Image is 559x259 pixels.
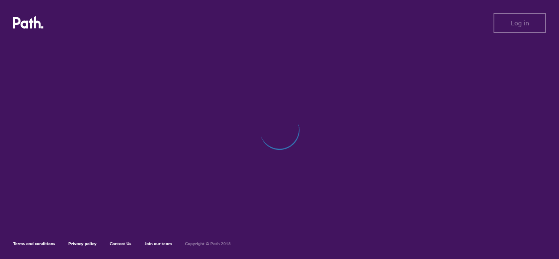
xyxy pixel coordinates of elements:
[13,241,55,246] a: Terms and conditions
[68,241,97,246] a: Privacy policy
[185,241,231,246] h6: Copyright © Path 2018
[511,19,529,27] span: Log in
[494,13,546,33] button: Log in
[144,241,172,246] a: Join our team
[110,241,131,246] a: Contact Us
